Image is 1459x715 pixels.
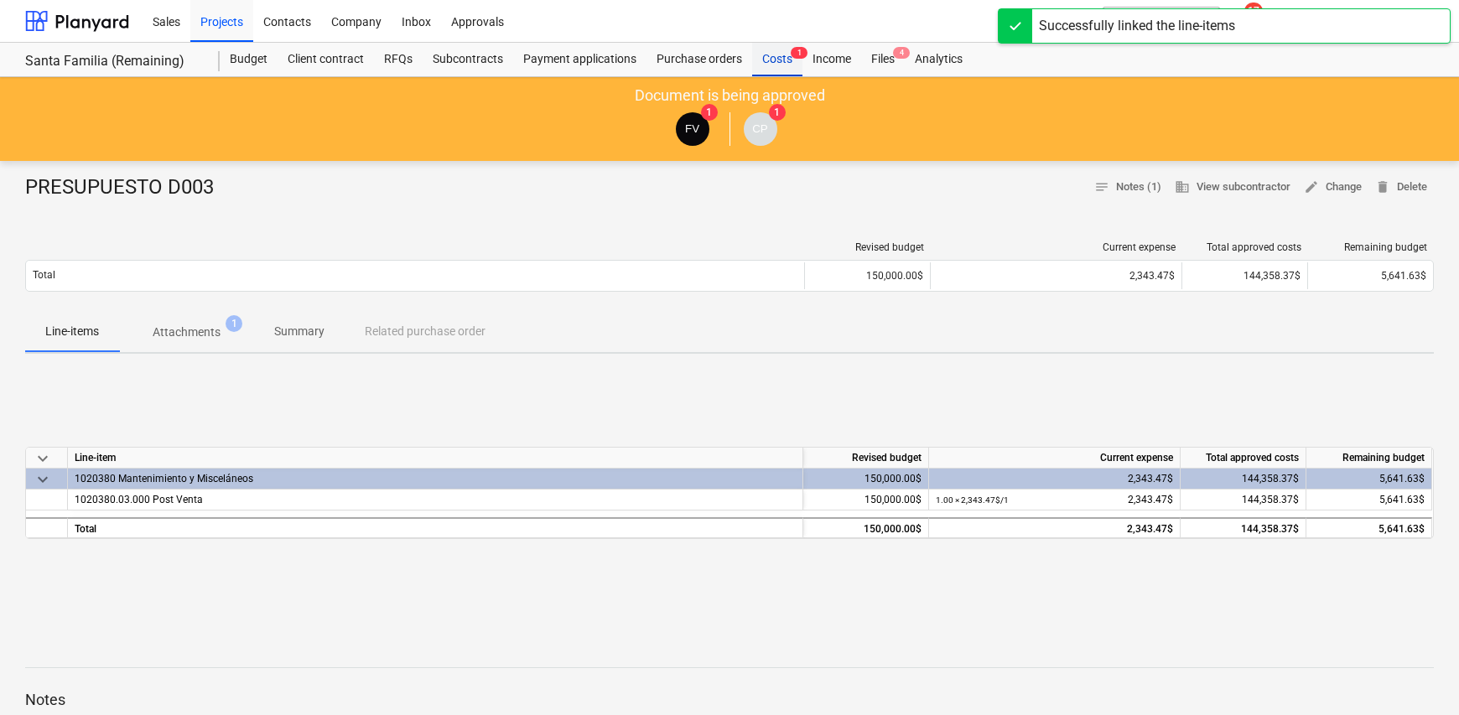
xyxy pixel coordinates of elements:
span: Notes (1) [1094,178,1161,197]
span: 5,641.63$ [1381,270,1426,282]
span: View subcontractor [1175,178,1290,197]
div: Costs [752,43,802,76]
span: 144,358.37$ [1242,494,1299,505]
span: Delete [1375,178,1427,197]
div: Total approved costs [1189,241,1301,253]
span: 1 [701,104,718,121]
div: Total [68,517,803,538]
iframe: Chat Widget [1375,635,1459,715]
span: 1020380.03.000 Post Venta [75,494,203,505]
span: 1 [226,315,242,332]
button: Change [1297,174,1368,200]
span: business [1175,179,1190,194]
div: Current expense [929,448,1181,469]
p: Line-items [45,323,99,340]
div: 150,000.00$ [803,469,929,490]
span: notes [1094,179,1109,194]
div: Fernando Vanegas [676,112,709,146]
a: Subcontracts [423,43,513,76]
div: Revised budget [803,448,929,469]
span: 1 [791,47,807,59]
span: Change [1304,178,1362,197]
div: 5,641.63$ [1306,469,1432,490]
button: Notes (1) [1088,174,1168,200]
a: Payment applications [513,43,646,76]
span: keyboard_arrow_down [33,469,53,490]
div: 144,358.37$ [1181,517,1306,538]
p: Notes [25,690,1434,710]
span: 5,641.63$ [1379,494,1425,505]
a: Costs1 [752,43,802,76]
a: Analytics [905,43,973,76]
a: Client contract [278,43,374,76]
div: 1020380 Mantenimiento y Misceláneos [75,469,796,489]
div: Revised budget [812,241,924,253]
div: Remaining budget [1306,448,1432,469]
div: 150,000.00$ [804,262,930,289]
span: keyboard_arrow_down [33,448,53,469]
div: Current expense [937,241,1176,253]
div: 150,000.00$ [803,517,929,538]
div: 144,358.37$ [1181,262,1307,289]
span: 4 [893,47,910,59]
small: 1.00 × 2,343.47$ / 1 [936,495,1009,505]
div: 2,343.47$ [936,519,1173,540]
a: Purchase orders [646,43,752,76]
button: View subcontractor [1168,174,1297,200]
a: Budget [220,43,278,76]
a: Income [802,43,861,76]
span: delete [1375,179,1390,194]
p: Document is being approved [635,85,825,106]
div: 150,000.00$ [803,490,929,510]
div: Total approved costs [1181,448,1306,469]
a: RFQs [374,43,423,76]
div: 2,343.47$ [936,490,1173,510]
span: 1 [769,104,786,121]
a: Files4 [861,43,905,76]
div: 2,343.47$ [936,469,1173,490]
span: FV [685,122,699,135]
button: Delete [1368,174,1434,200]
div: Claudia Perez [744,112,777,146]
div: Remaining budget [1315,241,1427,253]
p: Attachments [153,324,221,341]
div: Widget de chat [1375,635,1459,715]
div: PRESUPUESTO D003 [25,174,227,201]
p: Total [33,268,55,282]
div: Files [861,43,905,76]
div: 5,641.63$ [1306,517,1432,538]
span: edit [1304,179,1319,194]
div: Successfully linked the line-items [1039,16,1235,36]
div: 2,343.47$ [937,270,1175,282]
p: Summary [274,323,325,340]
div: 144,358.37$ [1181,469,1306,490]
div: Line-item [68,448,803,469]
div: Santa Familia (Remaining) [25,53,200,70]
span: CP [752,122,768,135]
